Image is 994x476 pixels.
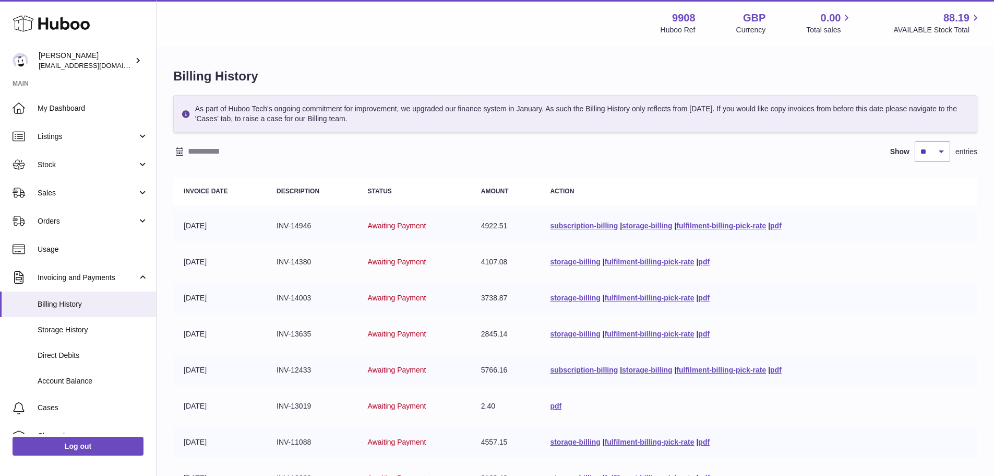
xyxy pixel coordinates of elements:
td: INV-12433 [266,355,357,386]
span: | [696,258,698,266]
h1: Billing History [173,68,977,85]
span: Orders [38,216,137,226]
span: | [674,366,676,374]
span: Direct Debits [38,351,148,361]
span: Awaiting Payment [368,294,426,302]
span: | [768,366,770,374]
span: AVAILABLE Stock Total [893,25,981,35]
a: 88.19 AVAILABLE Stock Total [893,11,981,35]
label: Show [890,147,909,157]
div: Currency [736,25,766,35]
strong: Description [277,188,319,195]
span: entries [955,147,977,157]
a: fulfilment-billing-pick-rate [605,438,694,446]
span: Awaiting Payment [368,222,426,230]
a: subscription-billing [550,222,618,230]
td: [DATE] [173,391,266,422]
span: | [603,438,605,446]
span: [EMAIL_ADDRESS][DOMAIN_NAME] [39,61,153,69]
a: pdf [770,222,782,230]
a: fulfilment-billing-pick-rate [605,330,694,338]
td: INV-14946 [266,211,357,241]
a: pdf [550,402,561,410]
span: Stock [38,160,137,170]
span: | [696,294,698,302]
a: pdf [698,330,710,338]
a: storage-billing [622,222,672,230]
span: Usage [38,245,148,254]
span: | [674,222,676,230]
a: storage-billing [550,330,600,338]
strong: 9908 [672,11,696,25]
td: [DATE] [173,355,266,386]
a: fulfilment-billing-pick-rate [676,366,766,374]
span: Account Balance [38,376,148,386]
td: 2845.14 [471,319,540,350]
span: 0.00 [821,11,841,25]
td: [DATE] [173,283,266,314]
a: storage-billing [622,366,672,374]
td: 4107.08 [471,247,540,277]
span: | [603,258,605,266]
a: 0.00 Total sales [806,11,853,35]
strong: GBP [743,11,765,25]
a: pdf [698,438,710,446]
span: Awaiting Payment [368,366,426,374]
span: My Dashboard [38,103,148,113]
img: internalAdmin-9908@internal.huboo.com [13,53,28,68]
div: [PERSON_NAME] [39,51,133,71]
span: Listings [38,132,137,142]
td: [DATE] [173,211,266,241]
a: pdf [698,258,710,266]
span: Awaiting Payment [368,402,426,410]
span: Awaiting Payment [368,438,426,446]
span: Awaiting Payment [368,330,426,338]
a: pdf [770,366,782,374]
td: INV-13635 [266,319,357,350]
strong: Invoice Date [184,188,227,195]
td: 4557.15 [471,427,540,458]
strong: Action [550,188,574,195]
a: storage-billing [550,438,600,446]
td: 2.40 [471,391,540,422]
span: | [696,330,698,338]
td: INV-14003 [266,283,357,314]
a: storage-billing [550,294,600,302]
a: Log out [13,437,143,456]
span: | [768,222,770,230]
td: INV-13019 [266,391,357,422]
strong: Amount [481,188,509,195]
span: | [603,330,605,338]
td: 5766.16 [471,355,540,386]
span: Billing History [38,299,148,309]
td: [DATE] [173,247,266,277]
a: pdf [698,294,710,302]
span: | [620,222,622,230]
span: Invoicing and Payments [38,273,137,283]
td: 3738.87 [471,283,540,314]
div: Huboo Ref [661,25,696,35]
strong: Status [368,188,392,195]
td: [DATE] [173,427,266,458]
div: As part of Huboo Tech's ongoing commitment for improvement, we upgraded our finance system in Jan... [173,95,977,133]
span: Channels [38,431,148,441]
a: fulfilment-billing-pick-rate [605,294,694,302]
span: | [620,366,622,374]
td: 4922.51 [471,211,540,241]
td: INV-11088 [266,427,357,458]
span: 88.19 [943,11,969,25]
a: fulfilment-billing-pick-rate [605,258,694,266]
span: Sales [38,188,137,198]
td: INV-14380 [266,247,357,277]
a: subscription-billing [550,366,618,374]
a: fulfilment-billing-pick-rate [676,222,766,230]
a: storage-billing [550,258,600,266]
span: | [696,438,698,446]
span: | [603,294,605,302]
span: Storage History [38,325,148,335]
span: Awaiting Payment [368,258,426,266]
span: Total sales [806,25,853,35]
span: Cases [38,403,148,413]
td: [DATE] [173,319,266,350]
